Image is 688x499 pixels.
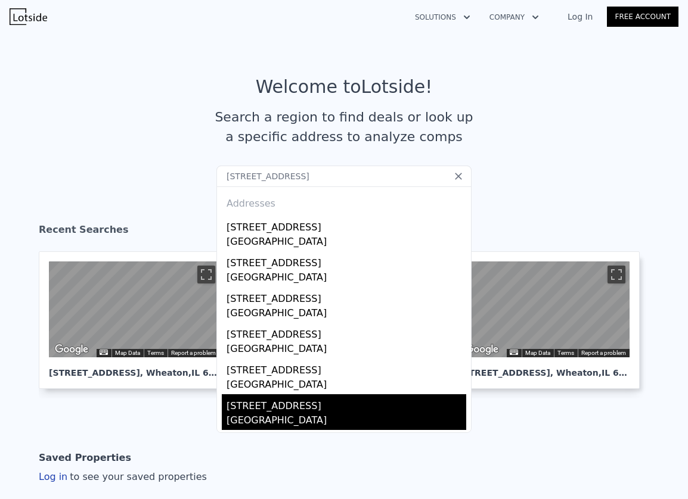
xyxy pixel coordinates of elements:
input: Search an address or region... [216,166,472,187]
button: Solutions [405,7,480,28]
a: Map [STREET_ADDRESS], Wheaton,IL 60187 [39,251,239,389]
div: [STREET_ADDRESS] , Wheaton [459,357,630,379]
a: Log In [553,11,607,23]
button: Keyboard shortcuts [510,350,518,355]
div: Street View [459,261,630,357]
div: [STREET_ADDRESS] , Wheaton [49,357,219,379]
span: , IL 60187 [188,368,232,378]
button: Map Data [525,349,550,357]
div: Saved Properties [39,446,131,470]
span: , IL 60187 [599,368,642,378]
button: Company [480,7,548,28]
div: [GEOGRAPHIC_DATA] [227,413,466,430]
div: [GEOGRAPHIC_DATA] [227,378,466,394]
div: [STREET_ADDRESS] [227,216,466,235]
div: Map [459,261,630,357]
div: [GEOGRAPHIC_DATA] [227,235,466,251]
div: Addresses [222,187,466,216]
div: [STREET_ADDRESS] [227,394,466,413]
div: [STREET_ADDRESS] [227,323,466,342]
button: Keyboard shortcuts [100,350,108,355]
div: Map [49,261,219,357]
a: Open this area in Google Maps (opens a new window) [462,342,501,357]
div: Search a region to find deals or look up a specific address to analyze comps [210,107,478,146]
div: [GEOGRAPHIC_DATA] [227,342,466,358]
a: Map [STREET_ADDRESS], Wheaton,IL 60187 [449,251,649,389]
div: [STREET_ADDRESS] [227,287,466,306]
img: Lotside [10,8,47,25]
span: to see your saved properties [67,471,207,482]
div: [STREET_ADDRESS] [227,358,466,378]
div: [GEOGRAPHIC_DATA] [227,270,466,287]
div: [STREET_ADDRESS] [227,251,466,270]
div: Log in [39,470,207,484]
div: Street View [49,261,219,357]
a: Free Account [607,7,678,27]
a: Terms [147,350,164,356]
a: Open this area in Google Maps (opens a new window) [52,342,91,357]
img: Google [462,342,501,357]
button: Map Data [115,349,140,357]
div: [GEOGRAPHIC_DATA] [227,306,466,323]
a: Report a problem [581,350,626,356]
div: Welcome to Lotside ! [256,76,433,98]
button: Toggle fullscreen view [608,266,625,283]
button: Toggle fullscreen view [197,266,215,283]
img: Google [52,342,91,357]
div: Recent Searches [39,213,649,251]
a: Report a problem [171,350,216,356]
div: [STREET_ADDRESS] [227,430,466,449]
a: Terms [557,350,574,356]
